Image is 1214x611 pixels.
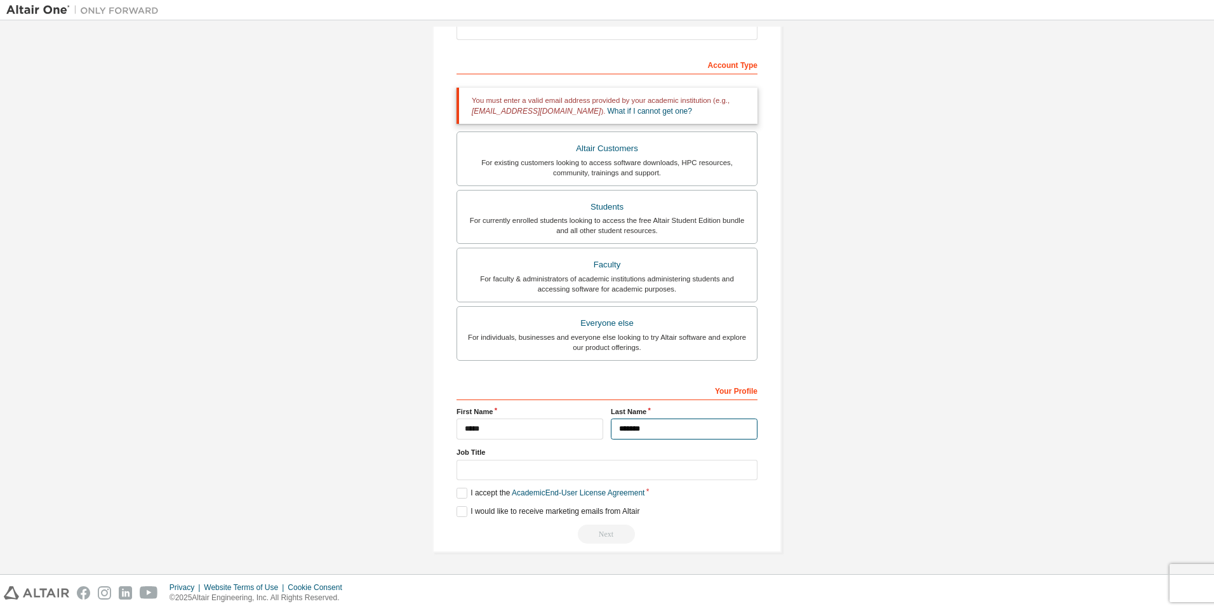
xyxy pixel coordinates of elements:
div: Faculty [465,256,749,274]
a: What if I cannot get one? [608,107,692,116]
div: For currently enrolled students looking to access the free Altair Student Edition bundle and all ... [465,215,749,236]
div: Website Terms of Use [204,582,288,593]
div: For faculty & administrators of academic institutions administering students and accessing softwa... [465,274,749,294]
label: First Name [457,406,603,417]
img: Altair One [6,4,165,17]
label: I accept the [457,488,644,499]
div: Cookie Consent [288,582,349,593]
label: I would like to receive marketing emails from Altair [457,506,639,517]
div: Account Type [457,54,757,74]
div: Everyone else [465,314,749,332]
p: © 2025 Altair Engineering, Inc. All Rights Reserved. [170,593,350,603]
div: You must enter a valid email address provided by your academic institution (e.g., ). [457,88,757,124]
img: youtube.svg [140,586,158,600]
div: Students [465,198,749,216]
div: Altair Customers [465,140,749,158]
div: For existing customers looking to access software downloads, HPC resources, community, trainings ... [465,158,749,178]
span: [EMAIL_ADDRESS][DOMAIN_NAME] [472,107,601,116]
a: Academic End-User License Agreement [512,488,644,497]
div: For individuals, businesses and everyone else looking to try Altair software and explore our prod... [465,332,749,352]
div: You need to provide your academic email [457,525,757,544]
img: linkedin.svg [119,586,132,600]
label: Job Title [457,447,757,457]
label: Last Name [611,406,757,417]
img: instagram.svg [98,586,111,600]
div: Privacy [170,582,204,593]
img: altair_logo.svg [4,586,69,600]
div: Your Profile [457,380,757,400]
img: facebook.svg [77,586,90,600]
